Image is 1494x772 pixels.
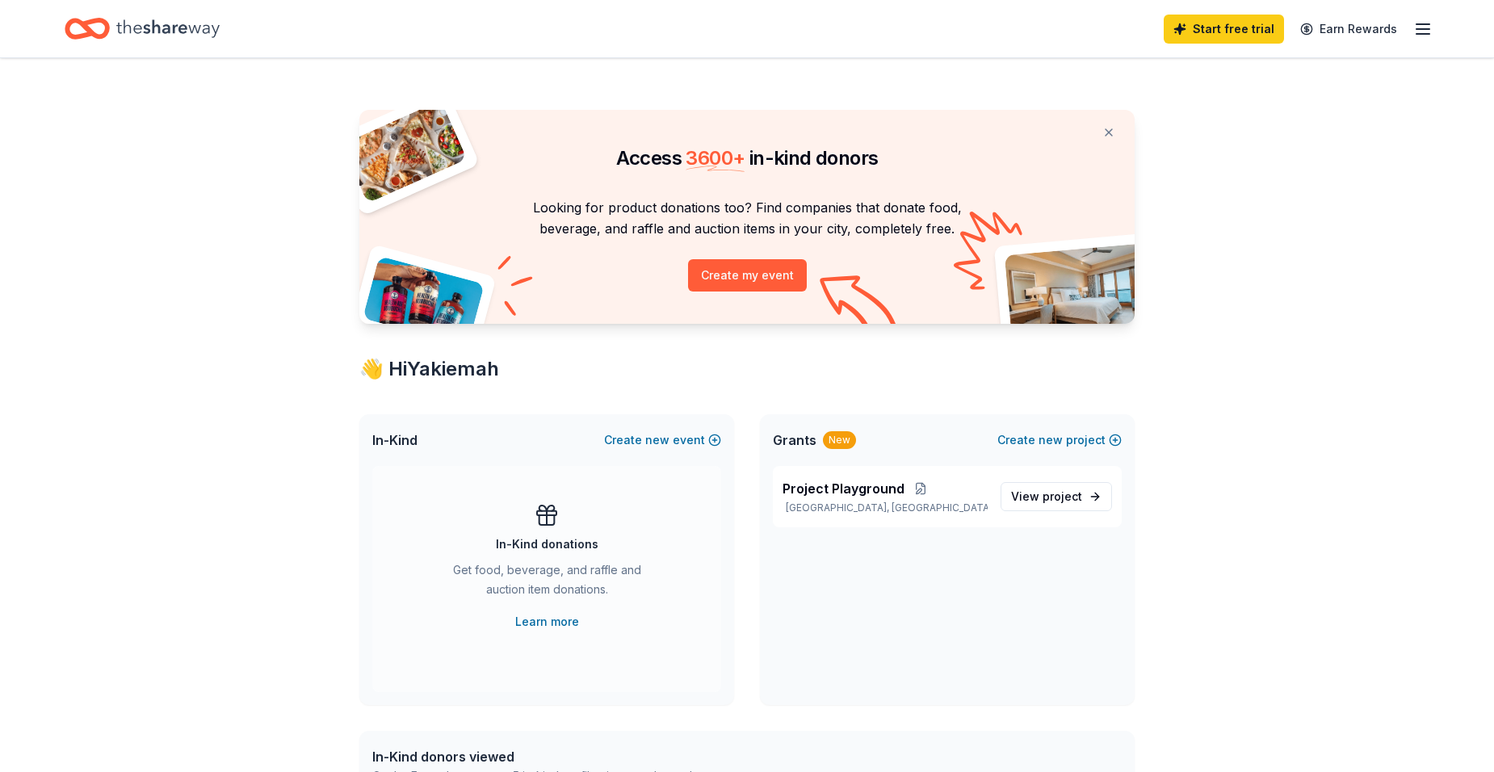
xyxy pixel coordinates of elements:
button: Createnewevent [604,430,721,450]
span: Access in-kind donors [616,146,879,170]
div: In-Kind donations [496,535,598,554]
img: Curvy arrow [820,275,900,336]
span: new [645,430,669,450]
img: Pizza [342,100,468,203]
span: new [1039,430,1063,450]
a: Earn Rewards [1290,15,1407,44]
span: 3600 + [686,146,745,170]
p: Looking for product donations too? Find companies that donate food, beverage, and raffle and auct... [379,197,1115,240]
div: New [823,431,856,449]
span: project [1043,489,1082,503]
a: View project [1001,482,1112,511]
div: 👋 Hi Yakiemah [359,356,1135,382]
div: Get food, beverage, and raffle and auction item donations. [437,560,657,606]
a: Learn more [515,612,579,631]
span: Grants [773,430,816,450]
span: In-Kind [372,430,418,450]
span: View [1011,487,1082,506]
button: Create my event [688,259,807,292]
a: Start free trial [1164,15,1284,44]
div: In-Kind donors viewed [372,747,699,766]
span: Project Playground [783,479,904,498]
a: Home [65,10,220,48]
p: [GEOGRAPHIC_DATA], [GEOGRAPHIC_DATA] [783,501,988,514]
button: Createnewproject [997,430,1122,450]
